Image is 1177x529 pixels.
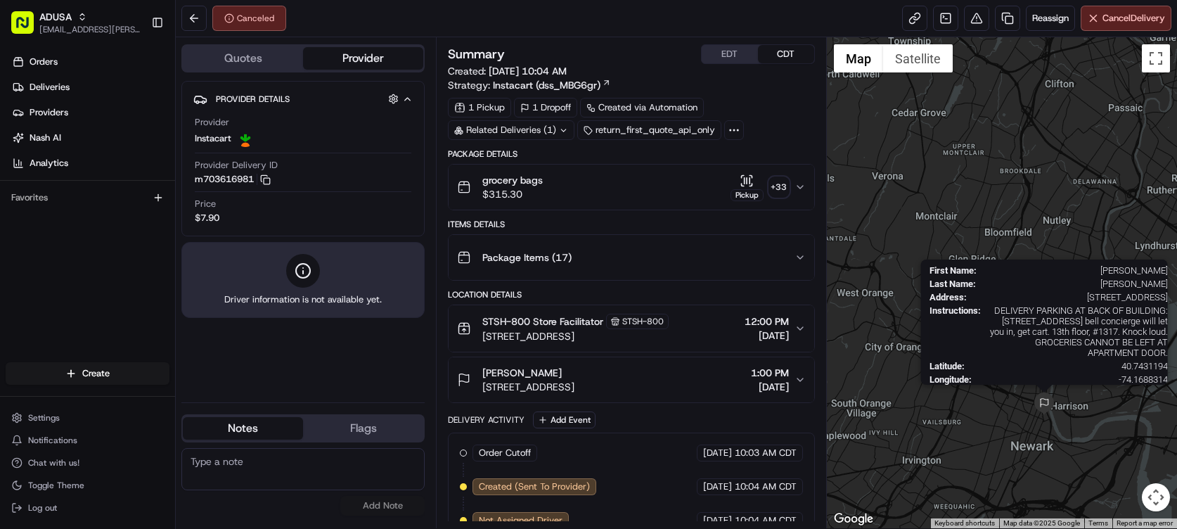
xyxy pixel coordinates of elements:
[99,328,170,339] a: Powered byPylon
[703,447,732,459] span: [DATE]
[479,447,531,459] span: Order Cutoff
[929,279,975,289] span: Last Name :
[580,98,704,117] div: Created via Automation
[1032,12,1069,25] span: Reassign
[195,116,229,129] span: Provider
[1081,6,1171,31] button: CancelDelivery
[48,224,231,238] div: Start new chat
[731,174,764,201] button: Pickup
[6,453,169,473] button: Chat with us!
[1142,483,1170,511] button: Map camera controls
[448,64,567,78] span: Created:
[934,518,995,528] button: Keyboard shortcuts
[745,329,789,343] span: [DATE]
[212,6,286,31] button: Canceled
[731,189,764,201] div: Pickup
[28,502,57,514] span: Log out
[6,6,146,39] button: ADUSA[EMAIL_ADDRESS][PERSON_NAME][DOMAIN_NAME]
[1026,6,1075,31] button: Reassign
[30,81,70,94] span: Deliveries
[28,412,60,423] span: Settings
[482,250,572,264] span: Package Items ( 17 )
[482,366,562,380] span: [PERSON_NAME]
[183,47,303,70] button: Quotes
[479,514,562,527] span: Not Assigned Driver
[449,235,813,280] button: Package Items (17)
[514,98,577,117] div: 1 Dropoff
[448,219,814,230] div: Items Details
[6,152,175,174] a: Analytics
[82,367,110,380] span: Create
[479,480,590,493] span: Created (Sent To Provider)
[1102,12,1165,25] span: Cancel Delivery
[448,120,574,140] div: Related Deliveries (1)
[929,292,966,302] span: Address :
[703,514,732,527] span: [DATE]
[489,65,567,77] span: [DATE] 10:04 AM
[28,435,77,446] span: Notifications
[8,288,113,314] a: 📗Knowledge Base
[6,186,169,209] div: Favorites
[622,316,664,327] span: STSH-800
[449,165,813,210] button: grocery bags$315.30Pickup+33
[39,10,72,24] span: ADUSA
[982,265,1167,276] span: [PERSON_NAME]
[140,329,170,339] span: Pylon
[37,181,232,196] input: Clear
[929,361,964,371] span: Latitude :
[929,305,980,358] span: Instructions :
[981,279,1167,289] span: [PERSON_NAME]
[493,78,611,92] a: Instacart (dss_MBG6gr)
[751,366,789,380] span: 1:00 PM
[1088,519,1108,527] a: Terms
[448,289,814,300] div: Location Details
[237,130,254,147] img: profile_instacart_ahold_partner.png
[6,51,175,73] a: Orders
[239,229,256,246] button: Start new chat
[195,132,231,145] span: Instacart
[731,174,789,201] button: Pickup+33
[224,293,382,306] span: Driver information is not available yet.
[119,295,130,307] div: 💻
[303,417,423,440] button: Flags
[834,44,883,72] button: Show street map
[30,56,58,68] span: Orders
[735,447,797,459] span: 10:03 AM CDT
[6,76,175,98] a: Deliveries
[28,480,84,491] span: Toggle Theme
[195,159,278,172] span: Provider Delivery ID
[929,374,971,385] span: Longitude :
[751,380,789,394] span: [DATE]
[183,417,303,440] button: Notes
[745,314,789,329] span: 12:00 PM
[6,127,175,149] a: Nash AI
[28,457,79,469] span: Chat with us!
[14,224,39,250] img: 1736555255976-a54dd68f-1ca7-489b-9aae-adbdc363a1c4
[133,294,226,308] span: API Documentation
[703,480,732,493] span: [DATE]
[482,173,543,187] span: grocery bags
[986,305,1167,358] span: DELIVERY PARKING AT BACK OF BUILDING: [STREET_ADDRESS] bell concierge will let you in, get cart. ...
[6,431,169,450] button: Notifications
[14,295,25,307] div: 📗
[193,87,413,110] button: Provider Details
[14,104,42,132] img: Nash
[30,157,68,170] span: Analytics
[449,357,813,402] button: [PERSON_NAME][STREET_ADDRESS]1:00 PM[DATE]
[1117,519,1173,527] a: Report a map error
[577,120,721,140] div: return_first_quote_api_only
[977,374,1167,385] span: -74.1688314
[30,106,68,119] span: Providers
[39,24,140,35] button: [EMAIL_ADDRESS][PERSON_NAME][DOMAIN_NAME]
[448,78,611,92] div: Strategy:
[533,412,596,428] button: Add Event
[113,288,231,314] a: 💻API Documentation
[6,476,169,495] button: Toggle Theme
[972,292,1167,302] span: [STREET_ADDRESS]
[735,480,797,493] span: 10:04 AM CDT
[482,380,574,394] span: [STREET_ADDRESS]
[448,148,814,160] div: Package Details
[883,44,953,72] button: Show satellite imagery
